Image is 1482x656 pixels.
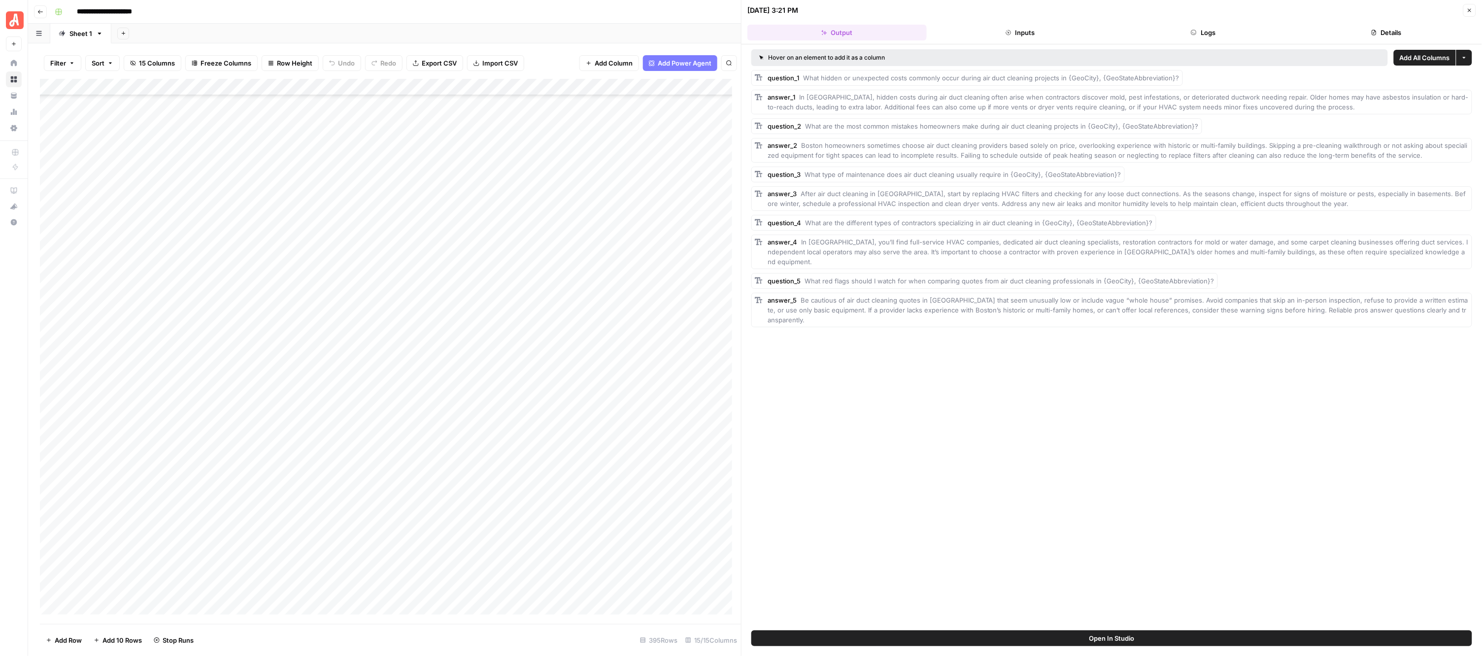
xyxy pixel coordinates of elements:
[751,630,1472,646] button: Open In Studio
[681,632,741,648] div: 15/15 Columns
[768,141,1468,159] span: Boston homeowners sometimes choose air duct cleaning providers based solely on price, overlooking...
[6,8,22,33] button: Workspace: Angi
[768,74,799,82] span: question_1
[1400,53,1450,63] span: Add All Columns
[380,58,396,68] span: Redo
[747,5,798,15] div: [DATE] 3:21 PM
[262,55,319,71] button: Row Height
[163,635,194,645] span: Stop Runs
[467,55,524,71] button: Import CSV
[6,120,22,136] a: Settings
[92,58,104,68] span: Sort
[6,88,22,104] a: Your Data
[6,199,21,214] div: What's new?
[55,635,82,645] span: Add Row
[768,277,801,285] span: question_5
[768,238,1468,266] span: In [GEOGRAPHIC_DATA], you’ll find full-service HVAC companies, dedicated air duct cleaning specia...
[201,58,251,68] span: Freeze Columns
[658,58,711,68] span: Add Power Agent
[768,122,801,130] span: question_2
[323,55,361,71] button: Undo
[422,58,457,68] span: Export CSV
[768,141,797,149] span: answer_2
[50,58,66,68] span: Filter
[805,219,1153,227] span: What are the different types of contractors specializing in air duct cleaning in {GeoCity}, {GeoS...
[85,55,120,71] button: Sort
[768,190,797,198] span: answer_3
[50,24,111,43] a: Sheet 1
[768,296,797,304] span: answer_5
[805,122,1199,130] span: What are the most common mistakes homeowners make during air duct cleaning projects in {GeoCity},...
[124,55,181,71] button: 15 Columns
[768,190,1466,207] span: After air duct cleaning in [GEOGRAPHIC_DATA], start by replacing HVAC filters and checking for an...
[277,58,312,68] span: Row Height
[40,632,88,648] button: Add Row
[148,632,200,648] button: Stop Runs
[768,93,1469,111] span: In [GEOGRAPHIC_DATA], hidden costs during air duct cleaning often arise when contractors discover...
[1394,50,1456,66] button: Add All Columns
[768,93,795,101] span: answer_1
[768,219,801,227] span: question_4
[482,58,518,68] span: Import CSV
[1114,25,1293,40] button: Logs
[139,58,175,68] span: 15 Columns
[643,55,717,71] button: Add Power Agent
[636,632,681,648] div: 395 Rows
[44,55,81,71] button: Filter
[768,238,797,246] span: answer_4
[338,58,355,68] span: Undo
[579,55,639,71] button: Add Column
[805,171,1121,178] span: What type of maintenance does air duct cleaning usually require in {GeoCity}, {GeoStateAbbreviati...
[6,71,22,87] a: Browse
[747,25,927,40] button: Output
[768,296,1468,324] span: Be cautious of air duct cleaning quotes in [GEOGRAPHIC_DATA] that seem unusually low or include v...
[931,25,1110,40] button: Inputs
[6,183,22,199] a: AirOps Academy
[759,53,1133,62] div: Hover on an element to add it as a column
[6,214,22,230] button: Help + Support
[102,635,142,645] span: Add 10 Rows
[6,11,24,29] img: Angi Logo
[365,55,403,71] button: Redo
[1089,633,1135,643] span: Open In Studio
[1297,25,1476,40] button: Details
[69,29,92,38] div: Sheet 1
[595,58,633,68] span: Add Column
[185,55,258,71] button: Freeze Columns
[406,55,463,71] button: Export CSV
[768,171,801,178] span: question_3
[6,55,22,71] a: Home
[803,74,1179,82] span: What hidden or unexpected costs commonly occur during air duct cleaning projects in {GeoCity}, {G...
[805,277,1214,285] span: What red flags should I watch for when comparing quotes from air duct cleaning professionals in {...
[6,104,22,120] a: Usage
[88,632,148,648] button: Add 10 Rows
[6,199,22,214] button: What's new?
